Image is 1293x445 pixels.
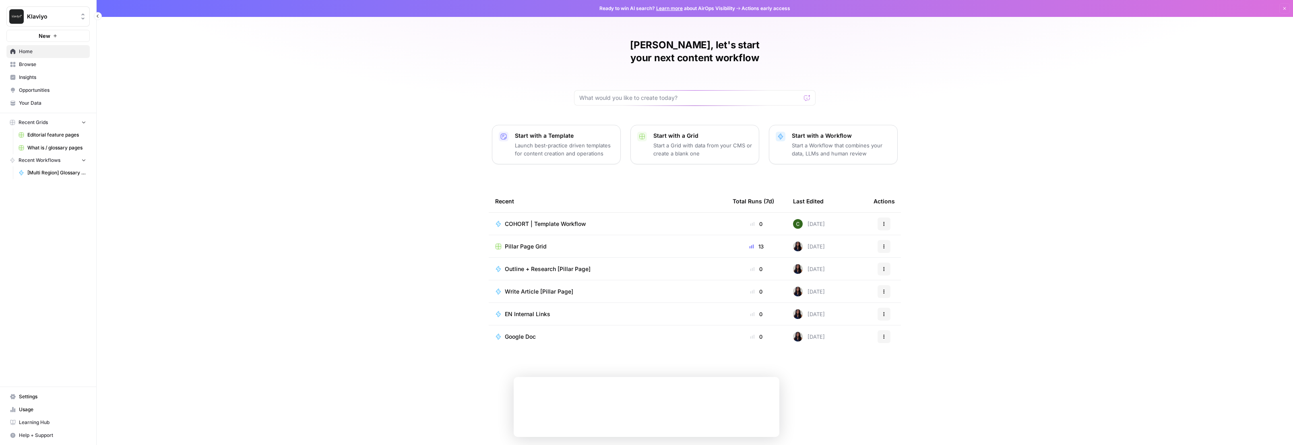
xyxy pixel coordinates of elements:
span: Browse [19,61,86,68]
div: 13 [733,242,780,250]
span: [Multi Region] Glossary Page [27,169,86,176]
div: [DATE] [793,309,825,319]
p: Start a Workflow that combines your data, LLMs and human review [792,141,891,157]
span: Klaviyo [27,12,76,21]
span: Insights [19,74,86,81]
span: Editorial feature pages [27,131,86,139]
div: [DATE] [793,287,825,296]
a: Insights [6,71,90,84]
div: 0 [733,220,780,228]
div: [DATE] [793,242,825,251]
span: COHORT | Template Workflow [505,220,586,228]
button: New [6,30,90,42]
img: rox323kbkgutb4wcij4krxobkpon [793,287,803,296]
span: Help + Support [19,432,86,439]
a: Learning Hub [6,416,90,429]
img: 14qrvic887bnlg6dzgoj39zarp80 [793,219,803,229]
a: Your Data [6,97,90,110]
p: Start with a Workflow [792,132,891,140]
img: rox323kbkgutb4wcij4krxobkpon [793,242,803,251]
a: Settings [6,390,90,403]
span: Opportunities [19,87,86,94]
img: rox323kbkgutb4wcij4krxobkpon [793,264,803,274]
a: COHORT | Template Workflow [495,220,720,228]
p: Start a Grid with data from your CMS or create a blank one [653,141,752,157]
p: Launch best-practice driven templates for content creation and operations [515,141,614,157]
img: rox323kbkgutb4wcij4krxobkpon [793,332,803,342]
div: 0 [733,310,780,318]
span: Pillar Page Grid [505,242,547,250]
span: Recent Workflows [19,157,60,164]
p: Start with a Template [515,132,614,140]
button: Start with a TemplateLaunch best-practice driven templates for content creation and operations [492,125,621,164]
a: Learn more [656,5,683,11]
button: Workspace: Klaviyo [6,6,90,27]
iframe: Survey from AirOps [514,377,779,437]
span: EN Internal Links [505,310,550,318]
span: Home [19,48,86,55]
a: Opportunities [6,84,90,97]
a: [Multi Region] Glossary Page [15,166,90,179]
button: Recent Grids [6,116,90,128]
button: Start with a WorkflowStart a Workflow that combines your data, LLMs and human review [769,125,898,164]
span: Learning Hub [19,419,86,426]
div: Recent [495,190,720,212]
button: Help + Support [6,429,90,442]
a: EN Internal Links [495,310,720,318]
a: Home [6,45,90,58]
div: Last Edited [793,190,824,212]
span: Outline + Research [Pillar Page] [505,265,591,273]
span: Your Data [19,99,86,107]
a: Outline + Research [Pillar Page] [495,265,720,273]
div: 0 [733,265,780,273]
a: Google Doc [495,333,720,341]
span: Google Doc [505,333,536,341]
div: Actions [874,190,895,212]
h1: [PERSON_NAME], let's start your next content workflow [574,39,816,64]
span: What is / glossary pages [27,144,86,151]
div: [DATE] [793,332,825,342]
p: Start with a Grid [653,132,752,140]
input: What would you like to create today? [579,94,801,102]
span: Recent Grids [19,119,48,126]
span: Usage [19,406,86,413]
a: What is / glossary pages [15,141,90,154]
span: Actions early access [742,5,790,12]
span: Settings [19,393,86,400]
a: Editorial feature pages [15,128,90,141]
div: [DATE] [793,219,825,229]
a: Usage [6,403,90,416]
button: Start with a GridStart a Grid with data from your CMS or create a blank one [630,125,759,164]
span: Ready to win AI search? about AirOps Visibility [599,5,735,12]
img: rox323kbkgutb4wcij4krxobkpon [793,309,803,319]
img: Klaviyo Logo [9,9,24,24]
a: Write Article [Pillar Page] [495,288,720,296]
button: Recent Workflows [6,154,90,166]
span: New [39,32,50,40]
span: Write Article [Pillar Page] [505,288,573,296]
a: Browse [6,58,90,71]
div: [DATE] [793,264,825,274]
div: Total Runs (7d) [733,190,774,212]
div: 0 [733,333,780,341]
a: Pillar Page Grid [495,242,720,250]
div: 0 [733,288,780,296]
